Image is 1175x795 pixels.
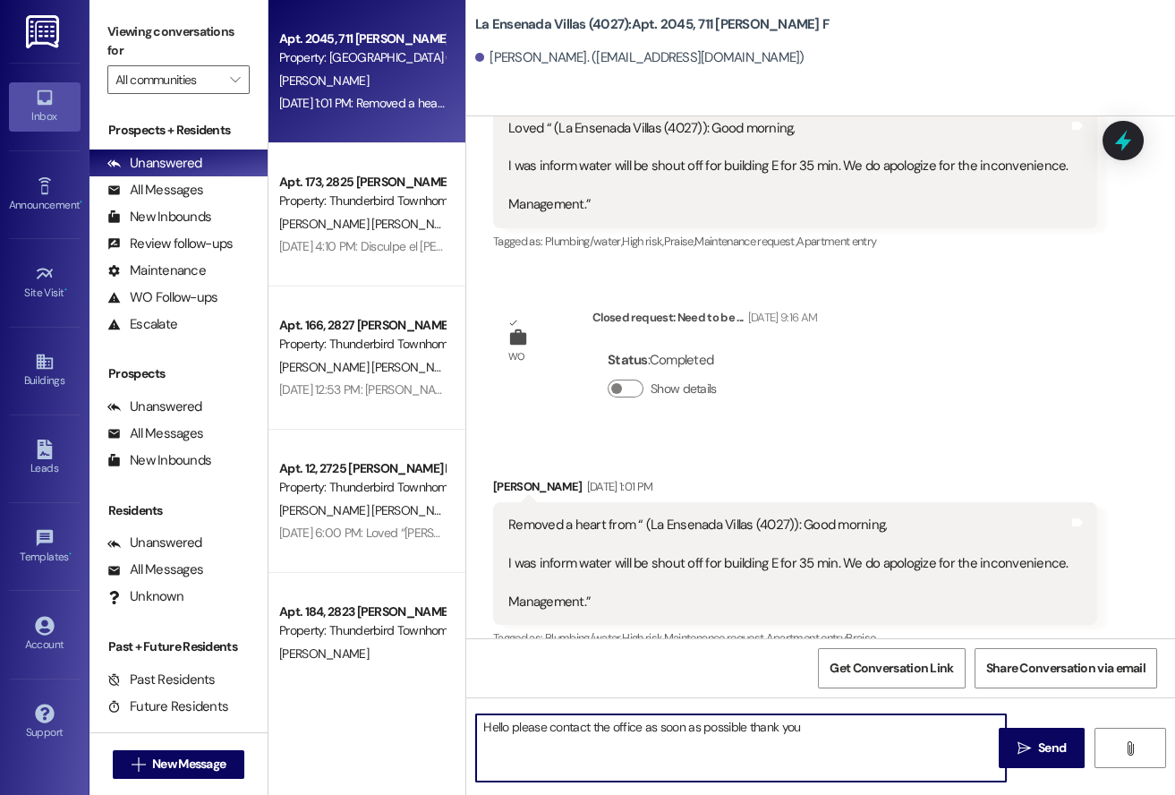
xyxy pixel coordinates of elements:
[279,48,445,67] div: Property: [GEOGRAPHIC_DATA] (4027)
[766,630,847,645] span: Apartment entry ,
[279,238,1022,254] div: [DATE] 4:10 PM: Disculpe el [PERSON_NAME] acondicionado no está enfriando me lo puede checar maña...
[279,525,817,541] div: [DATE] 6:00 PM: Loved “[PERSON_NAME] (Thunderbird Townhomes (4001)): Great see you here [DATE]”
[9,346,81,395] a: Buildings
[608,346,724,374] div: : Completed
[279,359,466,375] span: [PERSON_NAME] [PERSON_NAME]
[9,434,81,483] a: Leads
[107,235,233,253] div: Review follow-ups
[107,671,216,689] div: Past Residents
[545,630,622,645] span: Plumbing/water ,
[846,630,875,645] span: Praise
[694,234,796,249] span: Maintenance request ,
[796,234,876,249] span: Apartment entry
[113,750,245,779] button: New Message
[279,335,445,354] div: Property: Thunderbird Townhomes (4001)
[26,15,63,48] img: ResiDesk Logo
[107,424,203,443] div: All Messages
[115,65,221,94] input: All communities
[279,30,445,48] div: Apt. 2045, 711 [PERSON_NAME] F
[107,208,211,227] div: New Inbounds
[622,630,664,645] span: High risk ,
[622,234,664,249] span: High risk ,
[107,315,177,334] div: Escalate
[830,659,953,678] span: Get Conversation Link
[608,351,648,369] b: Status
[279,645,369,662] span: [PERSON_NAME]
[975,648,1157,688] button: Share Conversation via email
[279,216,461,232] span: [PERSON_NAME] [PERSON_NAME]
[107,587,183,606] div: Unknown
[89,364,268,383] div: Prospects
[279,192,445,210] div: Property: Thunderbird Townhomes (4001)
[279,316,445,335] div: Apt. 166, 2827 [PERSON_NAME]
[664,630,766,645] span: Maintenance request ,
[744,308,818,327] div: [DATE] 9:16 AM
[107,288,217,307] div: WO Follow-ups
[508,516,1069,611] div: Removed a heart from “ (La Ensenada Villas (4027)): Good morning, I was inform water will be shou...
[1038,739,1066,757] span: Send
[230,73,240,87] i: 
[583,477,653,496] div: [DATE] 1:01 PM
[9,698,81,747] a: Support
[89,121,268,140] div: Prospects + Residents
[508,347,525,366] div: WO
[476,714,1006,782] textarea: Hello please contact the office as soon as possible thank you
[107,397,202,416] div: Unanswered
[9,82,81,131] a: Inbox
[279,173,445,192] div: Apt. 173, 2825 [PERSON_NAME]
[279,381,976,397] div: [DATE] 12:53 PM: [PERSON_NAME]. Muchisimas gracias. Ya gestionamos la instalacion para este proxi...
[9,259,81,307] a: Site Visit •
[279,668,472,684] div: [DATE] 3:33 PM: [PERSON_NAME]! 😊
[107,697,228,716] div: Future Residents
[279,73,369,89] span: [PERSON_NAME]
[107,534,202,552] div: Unanswered
[493,228,1097,254] div: Tagged as:
[986,659,1145,678] span: Share Conversation via email
[107,181,203,200] div: All Messages
[475,48,805,67] div: [PERSON_NAME]. ([EMAIL_ADDRESS][DOMAIN_NAME])
[107,18,250,65] label: Viewing conversations for
[508,119,1069,215] div: Loved “ (La Ensenada Villas (4027)): Good morning, I was inform water will be shout off for build...
[279,478,445,497] div: Property: Thunderbird Townhomes (4001)
[651,380,717,398] label: Show details
[89,637,268,656] div: Past + Future Residents
[64,284,67,296] span: •
[107,261,206,280] div: Maintenance
[493,625,1097,651] div: Tagged as:
[475,15,829,34] b: La Ensenada Villas (4027): Apt. 2045, 711 [PERSON_NAME] F
[999,728,1086,768] button: Send
[279,502,461,518] span: [PERSON_NAME] [PERSON_NAME]
[545,234,622,249] span: Plumbing/water ,
[493,477,1097,502] div: [PERSON_NAME]
[69,548,72,560] span: •
[107,451,211,470] div: New Inbounds
[279,459,445,478] div: Apt. 12, 2725 [PERSON_NAME] B
[107,560,203,579] div: All Messages
[80,196,82,209] span: •
[107,154,202,173] div: Unanswered
[1017,741,1031,756] i: 
[9,523,81,571] a: Templates •
[152,755,226,774] span: New Message
[592,308,817,333] div: Closed request: Need to be ...
[279,621,445,640] div: Property: Thunderbird Townhomes (4001)
[9,611,81,659] a: Account
[1123,741,1137,756] i: 
[279,603,445,621] div: Apt. 184, 2823 [PERSON_NAME]
[818,648,965,688] button: Get Conversation Link
[664,234,694,249] span: Praise ,
[89,501,268,520] div: Residents
[132,757,145,772] i: 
